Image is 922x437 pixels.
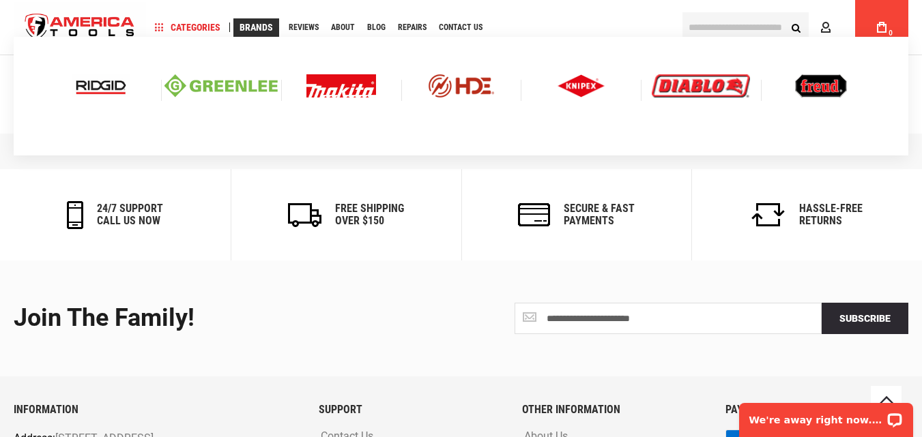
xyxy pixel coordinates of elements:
[367,23,386,31] span: Blog
[14,2,146,53] a: store logo
[331,23,355,31] span: About
[439,23,482,31] span: Contact Us
[14,305,451,332] div: Join the Family!
[783,14,809,40] button: Search
[558,74,605,97] img: Knipex logo
[522,404,705,416] h6: OTHER INFORMATION
[325,18,361,37] a: About
[361,18,392,37] a: Blog
[725,404,908,416] h6: PAYMENT METHODS ACCEPTED
[392,18,433,37] a: Repairs
[564,202,635,226] h6: secure & fast payments
[405,74,518,97] img: HDE logo
[164,74,278,97] img: Greenlee logo
[289,23,319,31] span: Reviews
[233,18,279,37] a: Brands
[319,404,502,416] h6: SUPPORT
[398,23,427,31] span: Repairs
[283,18,325,37] a: Reviews
[240,22,273,32] span: Brands
[730,394,922,437] iframe: LiveChat chat widget
[822,303,908,334] button: Subscribe
[14,2,146,53] img: America Tools
[839,313,891,324] span: Subscribe
[795,74,847,97] img: Freud logo
[799,202,863,226] h6: Hassle-Free Returns
[433,18,489,37] a: Contact Us
[335,202,404,226] h6: Free Shipping Over $150
[149,18,227,37] a: Categories
[889,29,893,37] span: 0
[97,202,163,226] h6: 24/7 support call us now
[652,74,750,97] img: Diablo logo
[72,74,129,97] img: Ridgid logo
[306,74,376,97] img: Makita Logo
[14,404,298,416] h6: INFORMATION
[155,22,220,32] span: Categories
